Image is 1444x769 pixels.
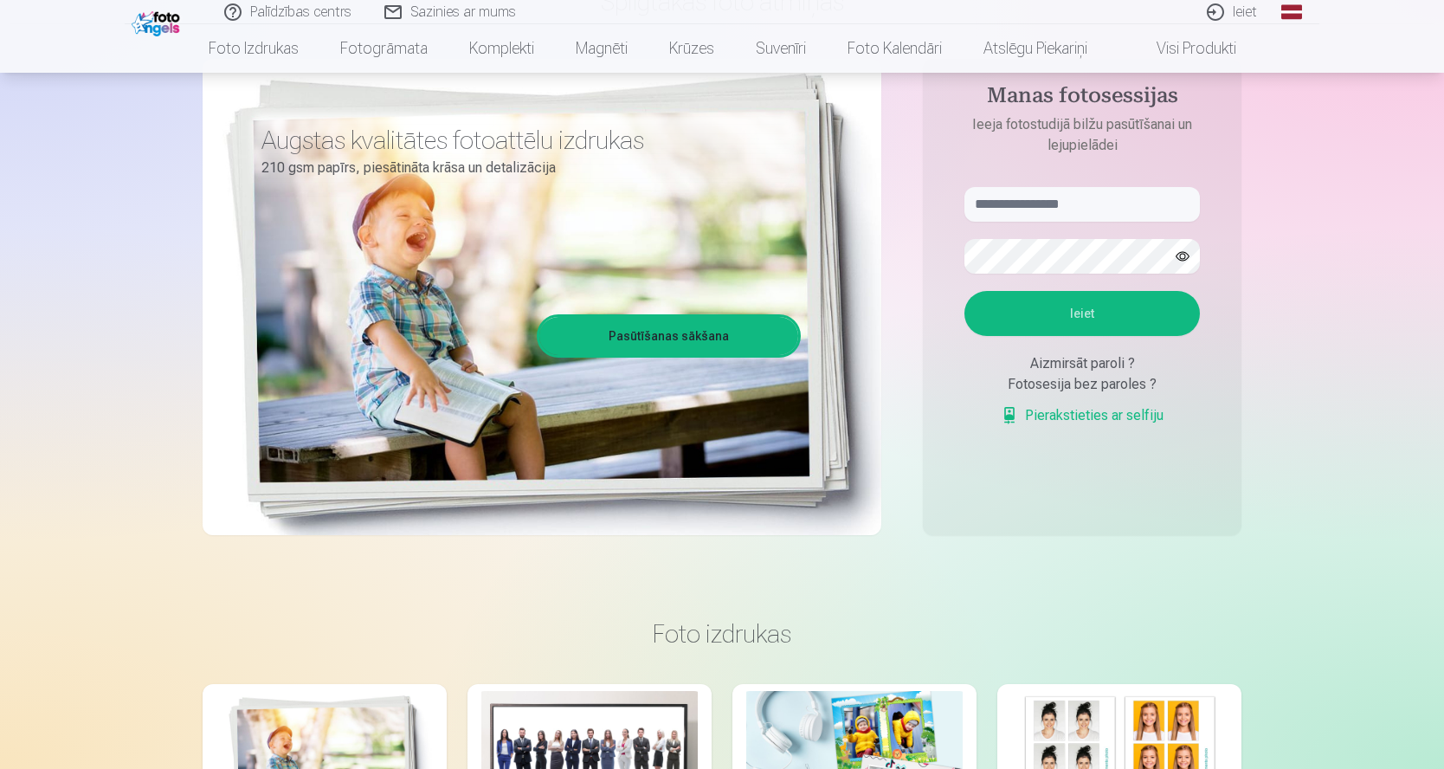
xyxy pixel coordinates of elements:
[827,24,963,73] a: Foto kalendāri
[1001,405,1164,426] a: Pierakstieties ar selfiju
[555,24,648,73] a: Magnēti
[735,24,827,73] a: Suvenīri
[261,125,788,156] h3: Augstas kvalitātes fotoattēlu izdrukas
[964,291,1200,336] button: Ieiet
[964,374,1200,395] div: Fotosesija bez paroles ?
[947,83,1217,114] h4: Manas fotosessijas
[648,24,735,73] a: Krūzes
[964,353,1200,374] div: Aizmirsāt paroli ?
[963,24,1108,73] a: Atslēgu piekariņi
[319,24,448,73] a: Fotogrāmata
[261,156,788,180] p: 210 gsm papīrs, piesātināta krāsa un detalizācija
[1108,24,1257,73] a: Visi produkti
[188,24,319,73] a: Foto izdrukas
[132,7,184,36] img: /fa1
[216,618,1228,649] h3: Foto izdrukas
[947,114,1217,156] p: Ieeja fotostudijā bilžu pasūtīšanai un lejupielādei
[539,317,798,355] a: Pasūtīšanas sākšana
[448,24,555,73] a: Komplekti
